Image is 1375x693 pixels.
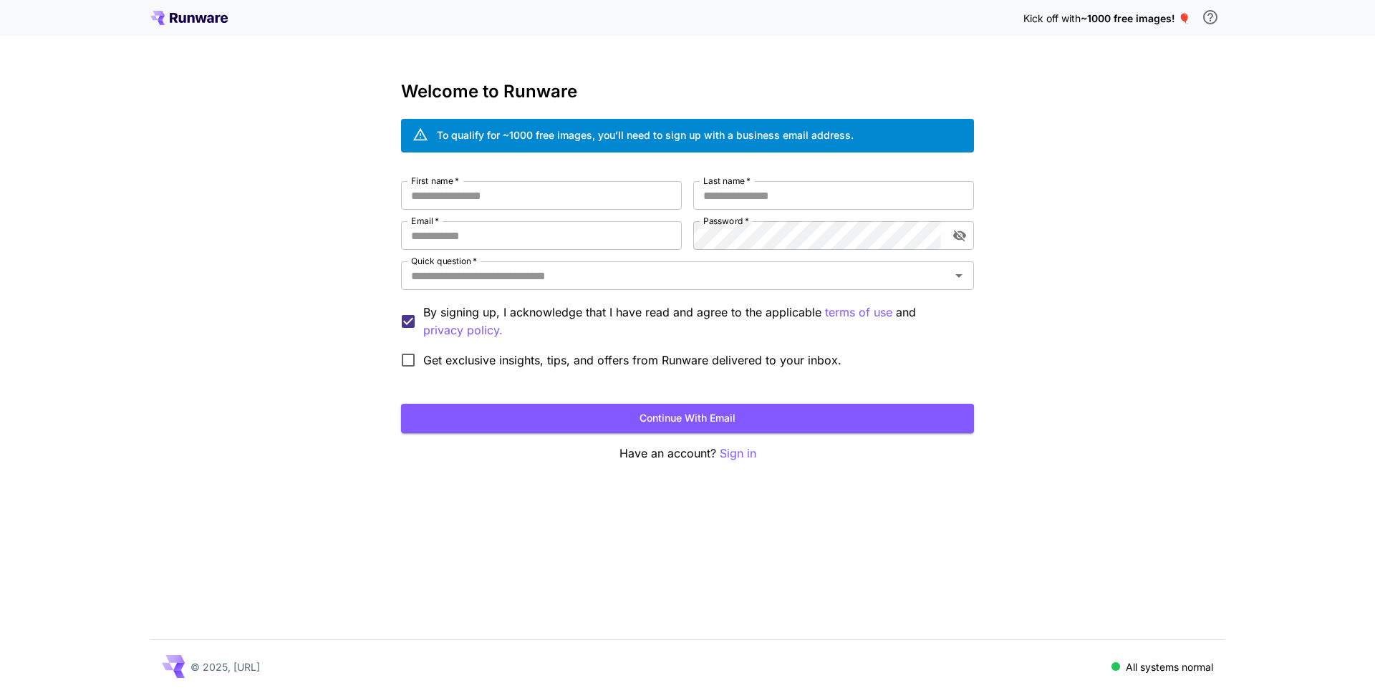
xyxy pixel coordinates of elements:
[703,175,751,187] label: Last name
[423,304,962,339] p: By signing up, I acknowledge that I have read and agree to the applicable and
[949,266,969,286] button: Open
[423,352,841,369] span: Get exclusive insights, tips, and offers from Runware delivered to your inbox.
[825,304,892,321] p: terms of use
[1126,659,1213,674] p: All systems normal
[720,445,756,462] button: Sign in
[423,321,503,339] p: privacy policy.
[423,321,503,339] button: By signing up, I acknowledge that I have read and agree to the applicable terms of use and
[411,215,439,227] label: Email
[437,127,854,142] div: To qualify for ~1000 free images, you’ll need to sign up with a business email address.
[703,215,749,227] label: Password
[825,304,892,321] button: By signing up, I acknowledge that I have read and agree to the applicable and privacy policy.
[947,223,973,248] button: toggle password visibility
[1196,3,1225,31] button: In order to qualify for free credit, you need to sign up with a business email address and click ...
[1023,12,1081,24] span: Kick off with
[411,255,477,267] label: Quick question
[401,445,974,462] p: Have an account?
[1081,12,1190,24] span: ~1000 free images! 🎈
[411,175,459,187] label: First name
[401,404,974,433] button: Continue with email
[401,82,974,102] h3: Welcome to Runware
[190,659,260,674] p: © 2025, [URL]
